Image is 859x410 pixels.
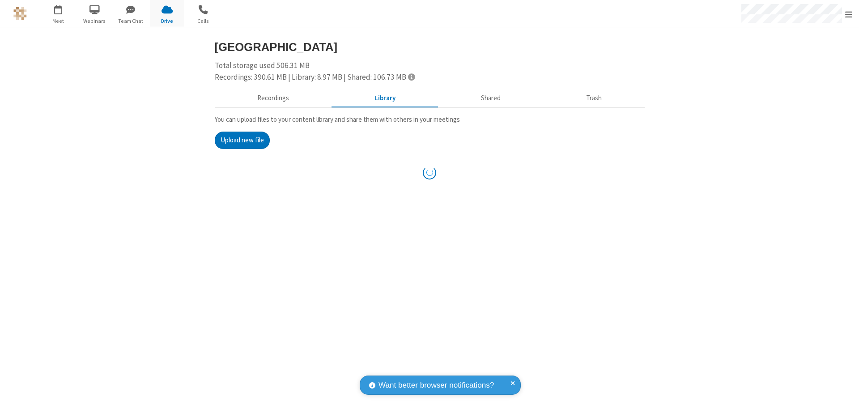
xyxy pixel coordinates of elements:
[215,60,645,83] div: Total storage used 506.31 MB
[378,380,494,391] span: Want better browser notifications?
[408,73,415,81] span: Totals displayed include files that have been moved to the trash.
[187,17,220,25] span: Calls
[332,90,438,107] button: Content library
[215,72,645,83] div: Recordings: 390.61 MB | Library: 8.97 MB | Shared: 106.73 MB
[42,17,75,25] span: Meet
[438,90,544,107] button: Shared during meetings
[215,41,645,53] h3: [GEOGRAPHIC_DATA]
[215,90,332,107] button: Recorded meetings
[215,132,270,149] button: Upload new file
[215,115,645,125] p: You can upload files to your content library and share them with others in your meetings
[13,7,27,20] img: QA Selenium DO NOT DELETE OR CHANGE
[114,17,148,25] span: Team Chat
[150,17,184,25] span: Drive
[78,17,111,25] span: Webinars
[544,90,645,107] button: Trash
